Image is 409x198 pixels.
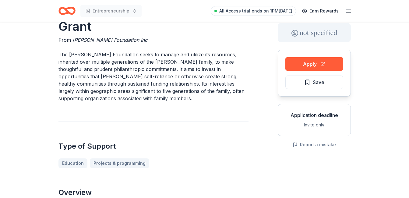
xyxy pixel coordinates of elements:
[58,158,87,168] a: Education
[211,6,296,16] a: All Access trial ends on 1PM[DATE]
[80,5,142,17] button: Entrepreneurship
[58,36,249,44] div: From
[93,7,129,15] span: Entrepreneurship
[313,78,324,86] span: Save
[58,4,76,18] a: Home
[58,51,249,102] p: The [PERSON_NAME] Foundation seeks to manage and utilize its resources, inherited over multiple g...
[283,111,346,119] div: Application deadline
[285,57,343,71] button: Apply
[58,188,249,197] h2: Overview
[278,23,351,42] div: not specified
[283,121,346,129] div: Invite only
[90,158,149,168] a: Projects & programming
[293,141,336,148] button: Report a mistake
[72,37,147,43] span: [PERSON_NAME] Foundation Inc
[58,141,249,151] h2: Type of Support
[285,76,343,89] button: Save
[219,7,292,15] span: All Access trial ends on 1PM[DATE]
[298,5,342,16] a: Earn Rewards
